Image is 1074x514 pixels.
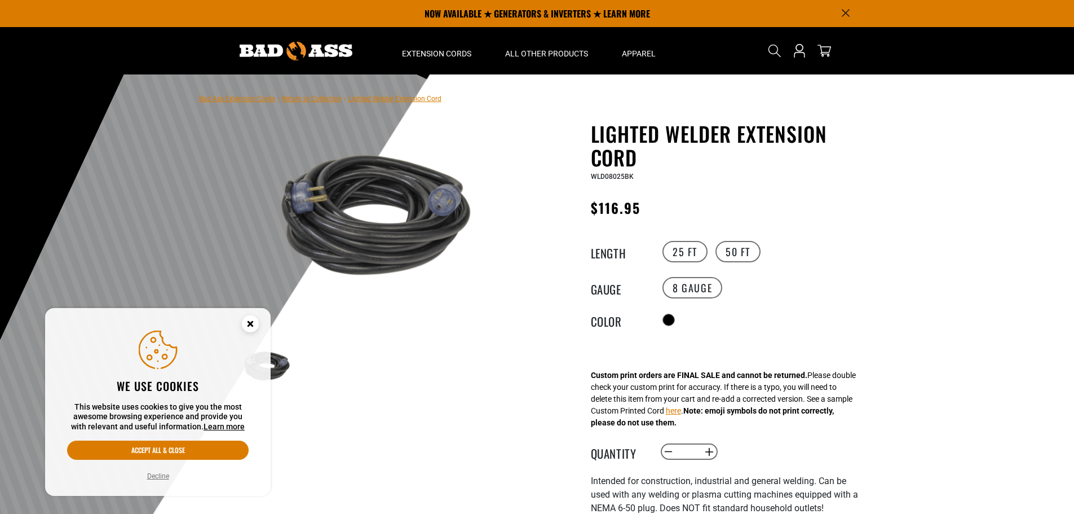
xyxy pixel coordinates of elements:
strong: Note: emoji symbols do not print correctly, please do not use them. [591,406,834,427]
legend: Length [591,244,647,259]
nav: breadcrumbs [199,91,441,105]
strong: Custom print orders are FINAL SALE and cannot be returned. [591,371,807,380]
label: 50 FT [715,241,761,262]
span: Extension Cords [402,49,471,59]
span: Lighted Welder Extension Cord [348,95,441,103]
aside: Cookie Consent [45,308,271,497]
span: › [277,95,280,103]
span: All Other Products [505,49,588,59]
a: Learn more [204,422,245,431]
button: Accept all & close [67,441,249,460]
button: Decline [144,471,173,482]
label: 25 FT [662,241,708,262]
div: Please double check your custom print for accuracy. If there is a typo, you will need to delete t... [591,370,856,429]
h2: We use cookies [67,379,249,393]
p: This website uses cookies to give you the most awesome browsing experience and provide you with r... [67,402,249,432]
summary: All Other Products [488,27,605,74]
summary: Apparel [605,27,673,74]
legend: Color [591,313,647,327]
a: Return to Collection [282,95,342,103]
span: Apparel [622,49,656,59]
label: Quantity [591,445,647,459]
span: Intended for construction, industrial and general welding. Can be used with any welding or plasma... [591,476,858,513]
img: Bad Ass Extension Cords [240,42,352,60]
span: › [344,95,346,103]
button: here [666,405,681,417]
summary: Extension Cords [385,27,488,74]
a: Bad Ass Extension Cords [199,95,275,103]
summary: Search [766,42,784,60]
img: black [232,124,504,305]
span: $116.95 [591,197,641,218]
span: WLD08025BK [591,173,634,181]
legend: Gauge [591,280,647,295]
label: 8 Gauge [662,277,722,298]
h1: Lighted Welder Extension Cord [591,122,867,169]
